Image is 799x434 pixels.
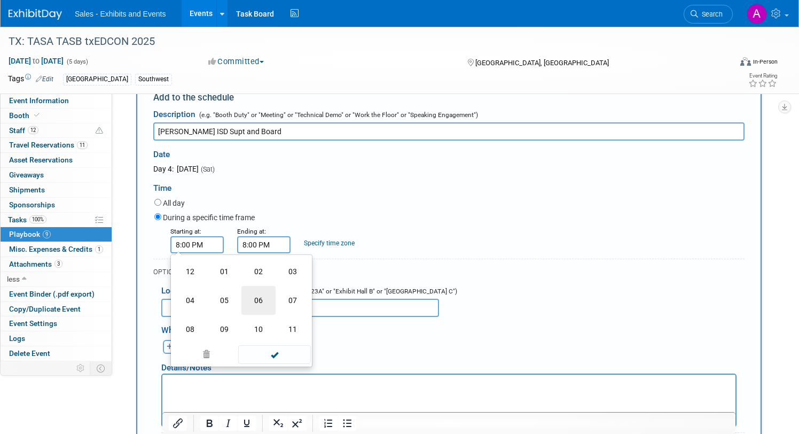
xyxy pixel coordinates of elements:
span: Location [161,286,193,296]
button: Underline [238,416,256,431]
a: Misc. Expenses & Credits1 [1,242,112,257]
td: Personalize Event Tab Strip [72,361,90,375]
span: Potential Scheduling Conflict -- at least one attendee is tagged in another overlapping event. [96,126,103,136]
span: Copy/Duplicate Event [9,305,81,313]
td: 03 [276,257,310,286]
span: 11 [77,141,88,149]
span: less [7,275,20,283]
a: Clear selection [173,347,239,362]
a: Booth [1,108,112,123]
span: to [31,57,41,65]
a: Shipments [1,183,112,197]
td: 05 [207,286,241,315]
span: 100% [29,215,46,223]
span: (e.g. "Exhibit Booth" or "Meeting Room 123A" or "Exhibit Hall B" or "[GEOGRAPHIC_DATA] C") [195,288,457,295]
button: Bold [200,416,218,431]
button: Committed [205,56,268,67]
span: Misc. Expenses & Credits [9,245,103,253]
span: Event Settings [9,319,57,328]
a: Travel Reservations11 [1,138,112,152]
div: OPTIONAL DETAILS: [153,267,745,277]
td: 10 [241,315,276,344]
a: Event Binder (.pdf export) [1,287,112,301]
span: Playbook [9,230,51,238]
div: Event Format [663,56,778,72]
span: Event Information [9,96,69,105]
td: 12 [173,257,207,286]
div: Details/Notes [161,354,737,374]
a: Playbook9 [1,227,112,242]
img: ExhibitDay [9,9,62,20]
div: Date [153,141,390,164]
span: Sales - Exhibits and Events [75,10,166,18]
a: Logs [1,331,112,346]
span: Giveaways [9,170,44,179]
td: Tags [8,73,53,86]
button: Bullet list [338,416,356,431]
span: [DATE] [175,165,199,173]
iframe: Rich Text Area [162,375,735,421]
input: End Time [237,236,291,253]
td: 07 [276,286,310,315]
label: During a specific time frame [163,212,255,223]
div: Who's involved? [161,320,745,337]
span: Asset Reservations [9,156,73,164]
div: In-Person [753,58,778,66]
a: Specify time zone [304,239,355,247]
a: Copy/Duplicate Event [1,302,112,316]
a: Done [238,348,311,363]
td: 02 [241,257,276,286]
span: (e.g. "Booth Duty" or "Meeting" or "Technical Demo" or "Work the Floor" or "Speaking Engagement") [197,111,478,119]
div: [GEOGRAPHIC_DATA] [63,74,131,85]
small: Starting at: [170,228,201,235]
td: 01 [207,257,241,286]
span: Delete Event [9,349,50,358]
span: Event Binder (.pdf export) [9,290,95,298]
a: Delete Event [1,346,112,361]
span: Search [698,10,723,18]
span: Shipments [9,185,45,194]
span: Tasks [8,215,46,224]
div: Time [153,174,745,197]
span: Day 4: [153,165,174,173]
a: Attachments3 [1,257,112,272]
span: [DATE] [DATE] [8,56,64,66]
div: Event Rating [748,73,777,79]
span: (Sat) [200,165,215,173]
img: Albert Martinez [747,4,767,24]
span: Logs [9,334,25,343]
button: Italic [219,416,237,431]
a: Event Settings [1,316,112,331]
small: Ending at: [237,228,266,235]
td: Toggle Event Tabs [90,361,112,375]
a: Tasks100% [1,213,112,227]
span: (5 days) [66,58,88,65]
button: Superscript [288,416,306,431]
span: Sponsorships [9,200,55,209]
button: Numbered list [319,416,338,431]
label: All day [163,198,185,208]
a: Search [684,5,733,24]
span: Booth [9,111,42,120]
a: Sponsorships [1,198,112,212]
a: Asset Reservations [1,153,112,167]
a: less [1,272,112,286]
button: Insert/edit link [169,416,187,431]
span: 9 [43,230,51,238]
td: 06 [241,286,276,315]
span: Travel Reservations [9,141,88,149]
a: Event Information [1,94,112,108]
span: Attachments [9,260,62,268]
span: 12 [28,126,38,134]
span: 3 [54,260,62,268]
span: Description [153,110,195,119]
div: TX: TASA TASB txEDCON 2025 [5,32,712,51]
td: 08 [173,315,207,344]
button: Subscript [269,416,287,431]
td: 04 [173,286,207,315]
i: Booth reservation complete [34,112,40,118]
td: 09 [207,315,241,344]
input: Start Time [170,236,224,253]
div: Add to the schedule [153,91,745,104]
